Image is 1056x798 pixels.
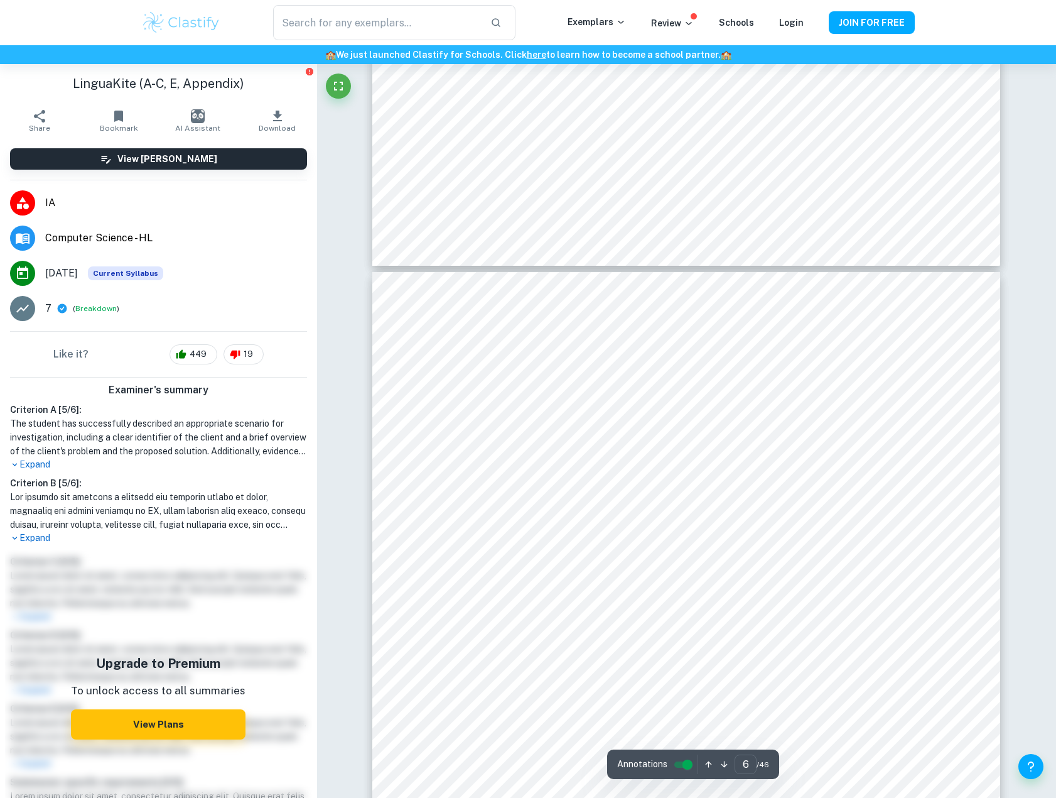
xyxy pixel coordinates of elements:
button: View Plans [71,709,245,740]
h6: Examiner's summary [5,383,312,398]
p: Expand [10,532,307,545]
a: Schools [719,18,754,28]
button: Help and Feedback [1018,754,1043,779]
span: 🏫 [721,50,731,60]
span: Share [29,124,50,133]
button: Breakdown [75,303,117,314]
span: IA [45,195,307,210]
h1: The student has successfully described an appropriate scenario for investigation, including a cle... [10,417,307,458]
img: Clastify logo [141,10,221,35]
span: Download [259,124,296,133]
img: AI Assistant [191,109,205,123]
span: 🏫 [325,50,336,60]
p: To unlock access to all summaries [71,683,245,699]
span: AI Assistant [175,124,220,133]
span: Computer Science - HL [45,231,307,246]
div: 19 [224,344,264,364]
p: 7 [45,301,51,316]
h6: Criterion B [ 5 / 6 ]: [10,476,307,490]
h6: View [PERSON_NAME] [117,152,217,166]
h1: Lor ipsumdo sit ametcons a elitsedd eiu temporin utlabo et dolor, magnaaliq eni admini veniamqu n... [10,490,307,532]
h6: We just launched Clastify for Schools. Click to learn how to become a school partner. [3,48,1053,62]
input: Search for any exemplars... [273,5,480,40]
h6: Criterion A [ 5 / 6 ]: [10,403,307,417]
div: This exemplar is based on the current syllabus. Feel free to refer to it for inspiration/ideas wh... [88,266,163,280]
a: here [527,50,546,60]
span: ( ) [73,303,119,315]
span: 19 [237,348,260,361]
button: Bookmark [79,103,158,138]
span: Current Syllabus [88,266,163,280]
p: Review [651,16,694,30]
button: Report issue [305,67,315,76]
p: Expand [10,458,307,471]
h5: Upgrade to Premium [71,654,245,673]
span: Annotations [617,758,667,771]
button: View [PERSON_NAME] [10,148,307,170]
span: 449 [183,348,213,361]
span: [DATE] [45,266,78,281]
p: Exemplars [568,15,626,29]
button: AI Assistant [158,103,237,138]
h1: LinguaKite (A-C, E, Appendix) [10,74,307,93]
button: JOIN FOR FREE [829,11,915,34]
span: / 46 [757,759,769,770]
div: 449 [170,344,217,364]
a: Login [779,18,804,28]
span: Bookmark [100,124,138,133]
h6: Like it? [53,347,89,362]
button: Download [237,103,316,138]
button: Fullscreen [326,74,351,99]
